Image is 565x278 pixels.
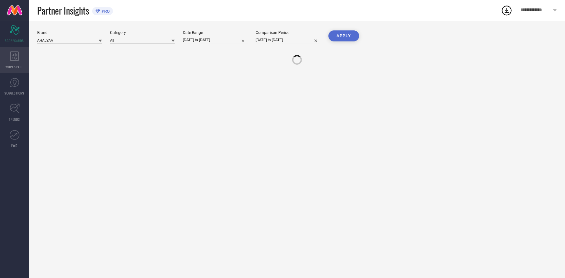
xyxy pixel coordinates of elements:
[110,30,175,35] div: Category
[501,5,513,16] div: Open download list
[328,30,359,41] button: APPLY
[37,4,89,17] span: Partner Insights
[183,30,248,35] div: Date Range
[256,30,320,35] div: Comparison Period
[100,9,110,14] span: PRO
[5,38,24,43] span: SCORECARDS
[37,30,102,35] div: Brand
[9,117,20,122] span: TRENDS
[5,91,25,95] span: SUGGESTIONS
[256,37,320,43] input: Select comparison period
[12,143,18,148] span: FWD
[6,64,24,69] span: WORKSPACE
[183,37,248,43] input: Select date range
